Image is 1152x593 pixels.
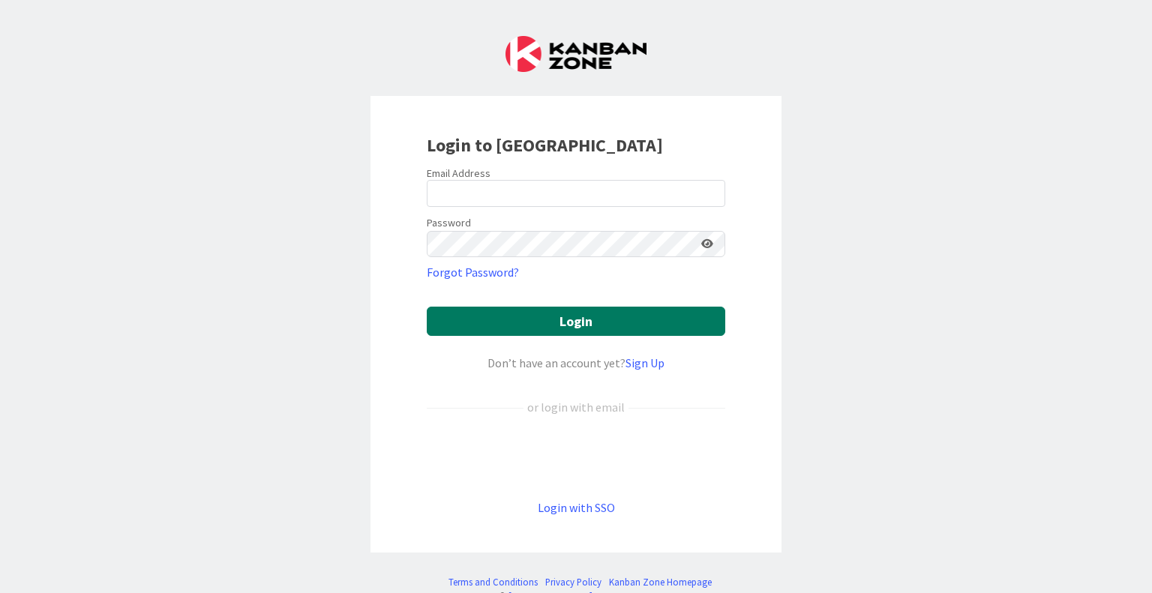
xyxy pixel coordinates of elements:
[538,500,615,515] a: Login with SSO
[419,441,733,474] iframe: Kirjaudu Google-tilillä -painike
[427,215,471,231] label: Password
[427,263,519,281] a: Forgot Password?
[427,133,663,157] b: Login to [GEOGRAPHIC_DATA]
[448,575,538,589] a: Terms and Conditions
[505,36,646,72] img: Kanban Zone
[523,398,628,416] div: or login with email
[609,575,712,589] a: Kanban Zone Homepage
[427,166,490,180] label: Email Address
[427,307,725,336] button: Login
[545,575,601,589] a: Privacy Policy
[427,354,725,372] div: Don’t have an account yet?
[625,355,664,370] a: Sign Up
